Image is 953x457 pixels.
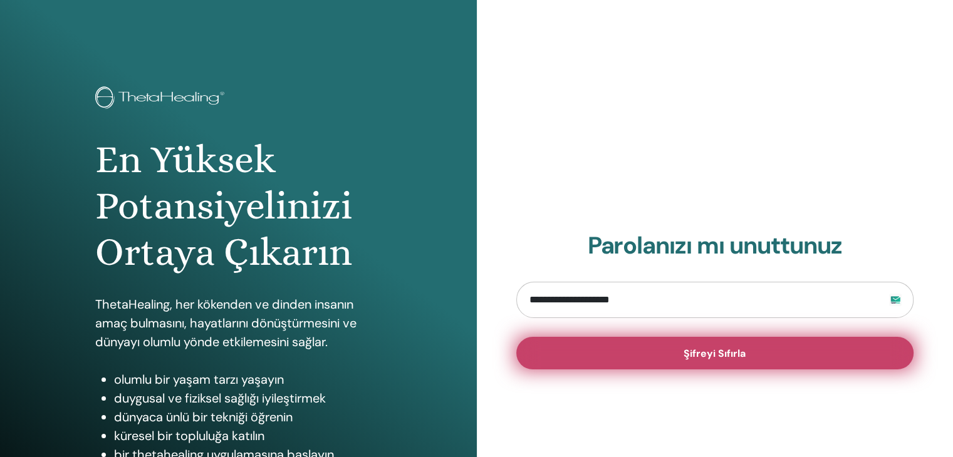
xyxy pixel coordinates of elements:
font: En Yüksek Potansiyelinizi Ortaya Çıkarın [95,137,352,275]
font: olumlu bir yaşam tarzı yaşayın [114,371,284,388]
font: dünyaca ünlü bir tekniği öğrenin [114,409,293,425]
font: ThetaHealing, her kökenden ve dinden insanın amaç bulmasını, hayatlarını dönüştürmesini ve dünyay... [95,296,357,350]
font: küresel bir topluluğa katılın [114,428,264,444]
font: Şifreyi Sıfırla [684,347,746,360]
font: duygusal ve fiziksel sağlığı iyileştirmek [114,390,326,406]
button: Şifreyi Sıfırla [516,337,914,369]
font: Parolanızı mı unuttunuz [587,230,842,261]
